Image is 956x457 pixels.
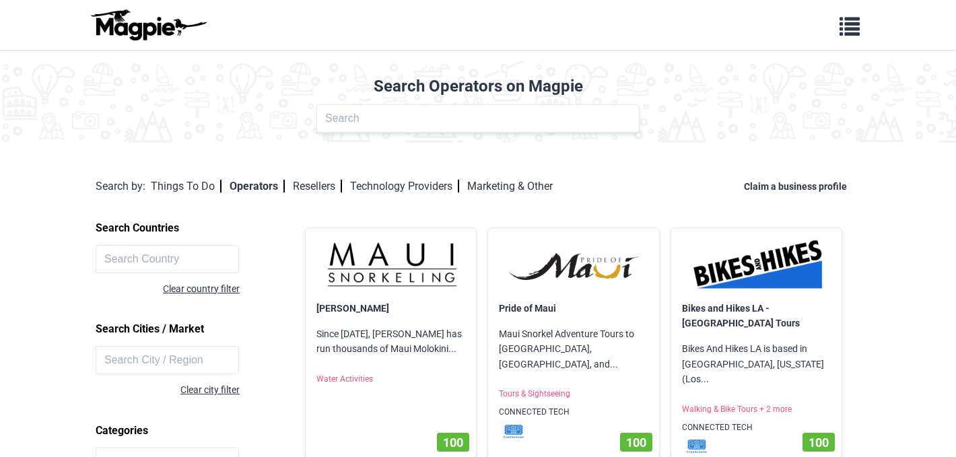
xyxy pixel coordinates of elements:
span: 100 [809,435,829,450]
div: Search by: [96,178,145,195]
img: logo-ab69f6fb50320c5b225c76a69d11143b.png [88,9,209,41]
input: Search [316,104,640,133]
span: 100 [443,435,463,450]
input: Search City / Region [96,346,239,374]
p: CONNECTED TECH [671,416,842,440]
img: Bikes and Hikes LA - Los Angeles Tours logo [682,239,831,290]
h2: Search Cities / Market [96,318,287,341]
p: Maui Snorkel Adventure Tours to [GEOGRAPHIC_DATA], [GEOGRAPHIC_DATA], and... [488,316,659,382]
a: [PERSON_NAME] [316,303,389,314]
img: Pride of Maui logo [499,239,648,290]
span: 100 [626,435,646,450]
h2: Search Countries [96,217,287,240]
div: Clear city filter [96,382,240,397]
a: Bikes and Hikes LA - [GEOGRAPHIC_DATA] Tours [682,303,800,328]
a: Resellers [293,180,342,192]
img: mf1jrhtrrkrdcsvakxwt.svg [493,425,534,438]
a: Marketing & Other [467,180,553,192]
p: Walking & Bike Tours + 2 more [671,398,842,421]
p: Since [DATE], [PERSON_NAME] has run thousands of Maui Molokini... [306,316,477,367]
a: Pride of Maui [499,303,556,314]
div: Clear country filter [96,281,240,296]
a: Technology Providers [350,180,459,192]
img: mf1jrhtrrkrdcsvakxwt.svg [677,440,717,453]
input: Search Country [96,245,239,273]
p: Bikes And Hikes LA is based in [GEOGRAPHIC_DATA], [US_STATE] (Los... [671,330,842,397]
img: Maui Snorkeling logo [316,239,466,290]
h2: Search Operators on Magpie [8,77,948,96]
a: Claim a business profile [744,181,852,192]
p: CONNECTED TECH [488,400,659,424]
p: Tours & Sightseeing [488,382,659,406]
a: Operators [230,180,285,192]
h2: Categories [96,419,287,442]
a: Things To Do [151,180,221,192]
p: Water Activities [306,367,477,391]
